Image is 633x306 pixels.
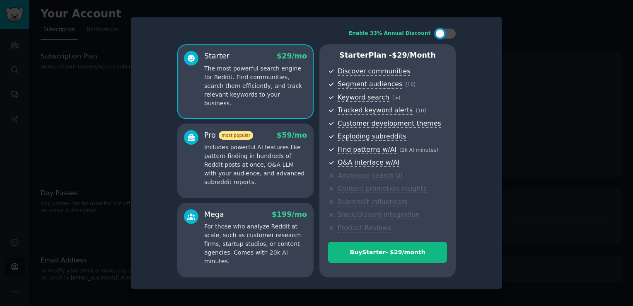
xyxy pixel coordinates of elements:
[204,51,230,61] div: Starter
[338,211,420,219] span: Slack/Discord integration
[405,82,416,87] span: ( 10 )
[392,51,436,59] span: $ 29 /month
[338,106,413,115] span: Tracked keyword alerts
[349,30,431,37] div: Enable 33% Annual Discount
[338,119,441,128] span: Customer development themes
[328,50,447,61] p: Starter Plan -
[219,131,254,140] span: most popular
[338,146,396,154] span: Find patterns w/AI
[272,210,307,219] span: $ 199 /mo
[204,130,253,141] div: Pro
[329,248,447,257] div: Buy Starter - $ 29 /month
[399,147,438,153] span: ( 2k AI minutes )
[338,198,407,206] span: Subreddit influencers
[277,52,307,60] span: $ 29 /mo
[204,143,307,187] p: Includes powerful AI features like pattern-finding in hundreds of Reddit posts at once, Q&A LLM w...
[204,222,307,266] p: For those who analyze Reddit at scale, such as customer research firms, startup studios, or conte...
[338,158,399,167] span: Q&A interface w/AI
[338,80,402,89] span: Segment audiences
[204,64,307,108] p: The most powerful search engine for Reddit. Find communities, search them efficiently, and track ...
[416,108,426,114] span: ( 10 )
[277,131,307,139] span: $ 59 /mo
[338,132,406,141] span: Exploding subreddits
[338,67,410,76] span: Discover communities
[338,93,389,102] span: Keyword search
[204,209,224,220] div: Mega
[338,185,427,193] span: Content promotion insights
[328,242,447,263] button: BuyStarter- $29/month
[338,224,391,233] span: Product Reviews
[392,95,401,101] span: ( ∞ )
[338,172,402,180] span: Advanced search UI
